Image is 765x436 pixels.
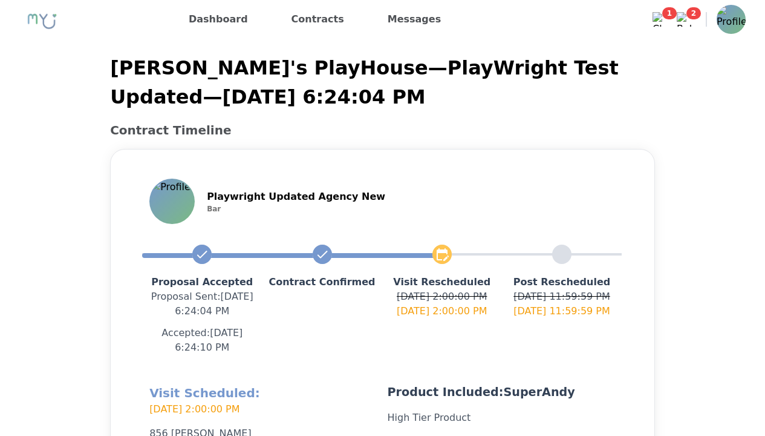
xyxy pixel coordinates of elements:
[382,304,502,319] p: [DATE] 2:00:00 PM
[717,5,746,34] img: Profile
[142,275,262,289] p: Proposal Accepted
[662,7,677,19] span: 1
[502,289,622,304] p: [DATE] 11:59:59 PM
[207,204,385,214] p: Bar
[653,12,667,27] img: Chat
[686,7,701,19] span: 2
[287,10,349,29] a: Contracts
[388,384,616,401] p: Product Included: SuperAndy
[184,10,253,29] a: Dashboard
[502,275,622,289] p: Post Rescheduled
[388,411,616,425] p: High Tier Product
[110,121,655,139] h2: Contract Timeline
[149,384,377,417] h2: Visit Scheduled:
[142,289,262,319] p: Proposal Sent : [DATE] 6:24:04 PM
[151,180,194,223] img: Profile
[383,10,446,29] a: Messages
[262,275,382,289] p: Contract Confirmed
[149,402,377,417] p: [DATE] 2:00:00 PM
[502,304,622,319] p: [DATE] 11:59:59 PM
[110,53,655,111] p: [PERSON_NAME]'s PlayHouse — PlayWright Test Updated — [DATE] 6:24:04 PM
[677,12,691,27] img: Bell
[382,289,502,304] p: [DATE] 2:00:00 PM
[382,275,502,289] p: Visit Rescheduled
[207,190,385,204] p: Playwright Updated Agency New
[142,326,262,355] p: Accepted: [DATE] 6:24:10 PM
